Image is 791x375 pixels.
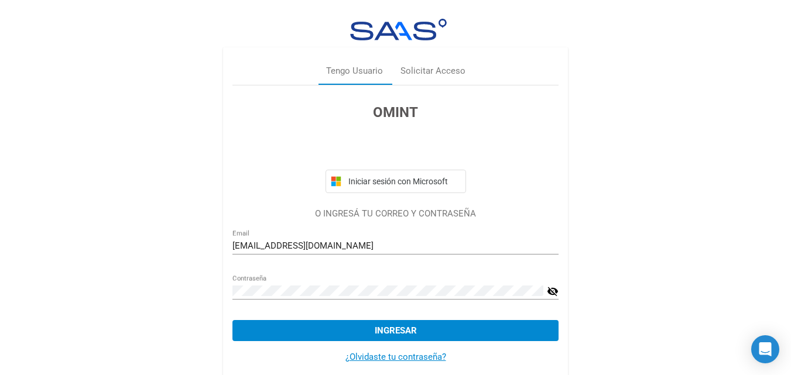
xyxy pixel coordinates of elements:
[232,102,559,123] h3: OMINT
[232,320,559,341] button: Ingresar
[346,177,461,186] span: Iniciar sesión con Microsoft
[345,352,446,362] a: ¿Olvidaste tu contraseña?
[326,170,466,193] button: Iniciar sesión con Microsoft
[547,284,559,298] mat-icon: visibility_off
[232,207,559,221] p: O INGRESÁ TU CORREO Y CONTRASEÑA
[375,325,417,336] span: Ingresar
[326,64,383,78] div: Tengo Usuario
[320,136,472,161] iframe: Botón de Acceder con Google
[751,335,779,363] div: Open Intercom Messenger
[400,64,465,78] div: Solicitar Acceso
